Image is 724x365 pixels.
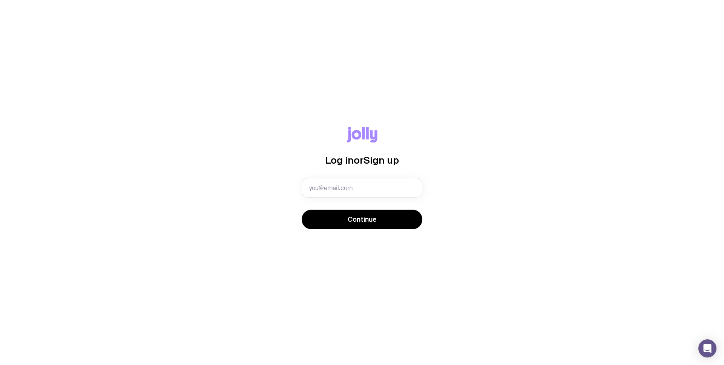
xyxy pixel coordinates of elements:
button: Continue [302,210,422,229]
span: or [354,155,364,166]
span: Continue [348,215,377,224]
div: Open Intercom Messenger [698,339,716,357]
input: you@email.com [302,178,422,198]
span: Sign up [364,155,399,166]
span: Log in [325,155,354,166]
